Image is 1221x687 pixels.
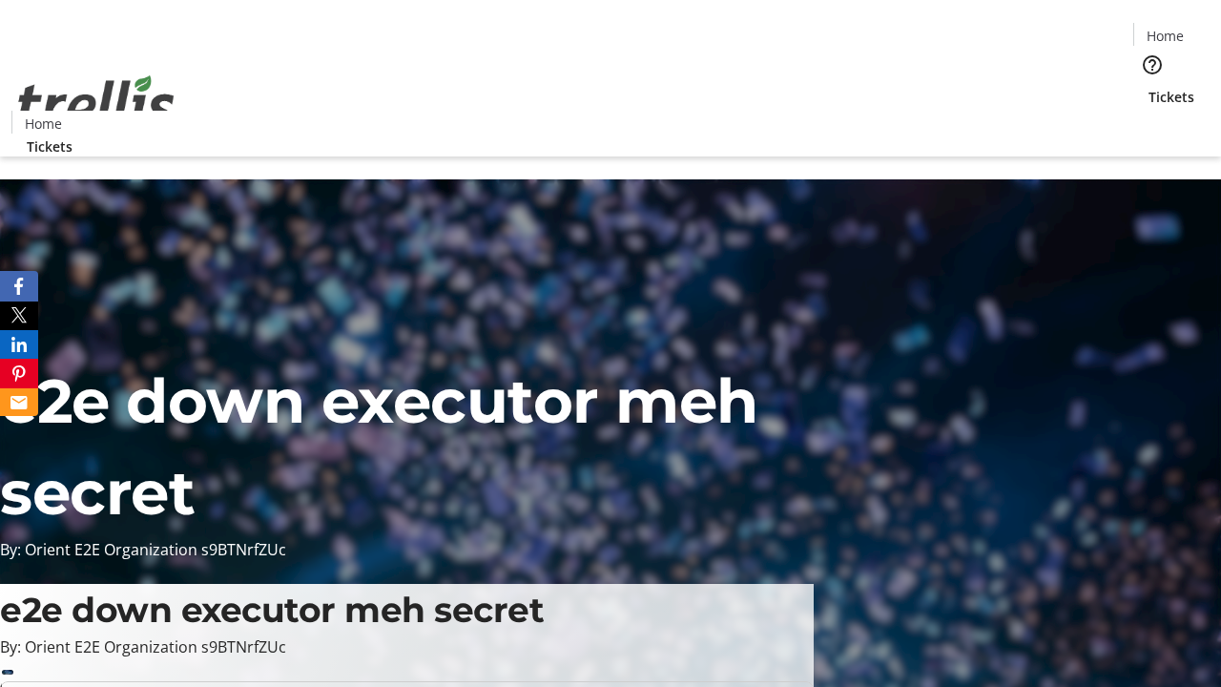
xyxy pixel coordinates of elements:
[25,114,62,134] span: Home
[1147,26,1184,46] span: Home
[1133,87,1210,107] a: Tickets
[1133,107,1171,145] button: Cart
[1149,87,1194,107] span: Tickets
[27,136,72,156] span: Tickets
[12,114,73,134] a: Home
[11,54,181,150] img: Orient E2E Organization s9BTNrfZUc's Logo
[1133,46,1171,84] button: Help
[11,136,88,156] a: Tickets
[1134,26,1195,46] a: Home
